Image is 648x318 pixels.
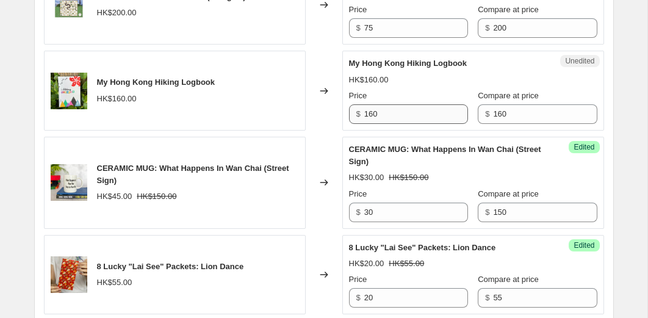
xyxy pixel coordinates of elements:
span: 8 Lucky "Lai See" Packets: Lion Dance [97,262,244,271]
div: HK$160.00 [349,74,389,86]
span: $ [356,109,361,118]
div: HK$200.00 [97,7,137,19]
span: Compare at price [478,5,539,14]
span: Price [349,189,367,198]
span: My Hong Kong Hiking Logbook [349,59,467,68]
span: $ [356,293,361,302]
span: $ [485,23,489,32]
span: Price [349,275,367,284]
img: thumb__800_800_0_0_auto_ddf099a8-a025-4b9b-b605-9ccda8619b0d_80x.jpg [51,73,87,109]
span: Edited [574,142,594,152]
div: HK$45.00 [97,190,132,203]
span: Edited [574,240,594,250]
img: IMG_1968_80x.jpg [51,164,87,201]
span: $ [485,109,489,118]
span: $ [356,208,361,217]
span: CERAMIC MUG: What Happens In Wan Chai (Street Sign) [97,164,289,185]
span: $ [485,293,489,302]
div: HK$20.00 [349,258,384,270]
div: HK$160.00 [97,93,137,105]
span: $ [356,23,361,32]
div: HK$55.00 [97,276,132,289]
img: IMG_2034_80x.jpg [51,256,87,293]
div: HK$30.00 [349,172,384,184]
span: Compare at price [478,189,539,198]
span: Unedited [565,56,594,66]
span: 8 Lucky "Lai See" Packets: Lion Dance [349,243,496,252]
strike: HK$150.00 [389,172,428,184]
span: Price [349,91,367,100]
strike: HK$55.00 [389,258,424,270]
span: Compare at price [478,275,539,284]
span: Compare at price [478,91,539,100]
span: My Hong Kong Hiking Logbook [97,78,215,87]
span: Price [349,5,367,14]
span: $ [485,208,489,217]
strike: HK$150.00 [137,190,176,203]
span: CERAMIC MUG: What Happens In Wan Chai (Street Sign) [349,145,541,166]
